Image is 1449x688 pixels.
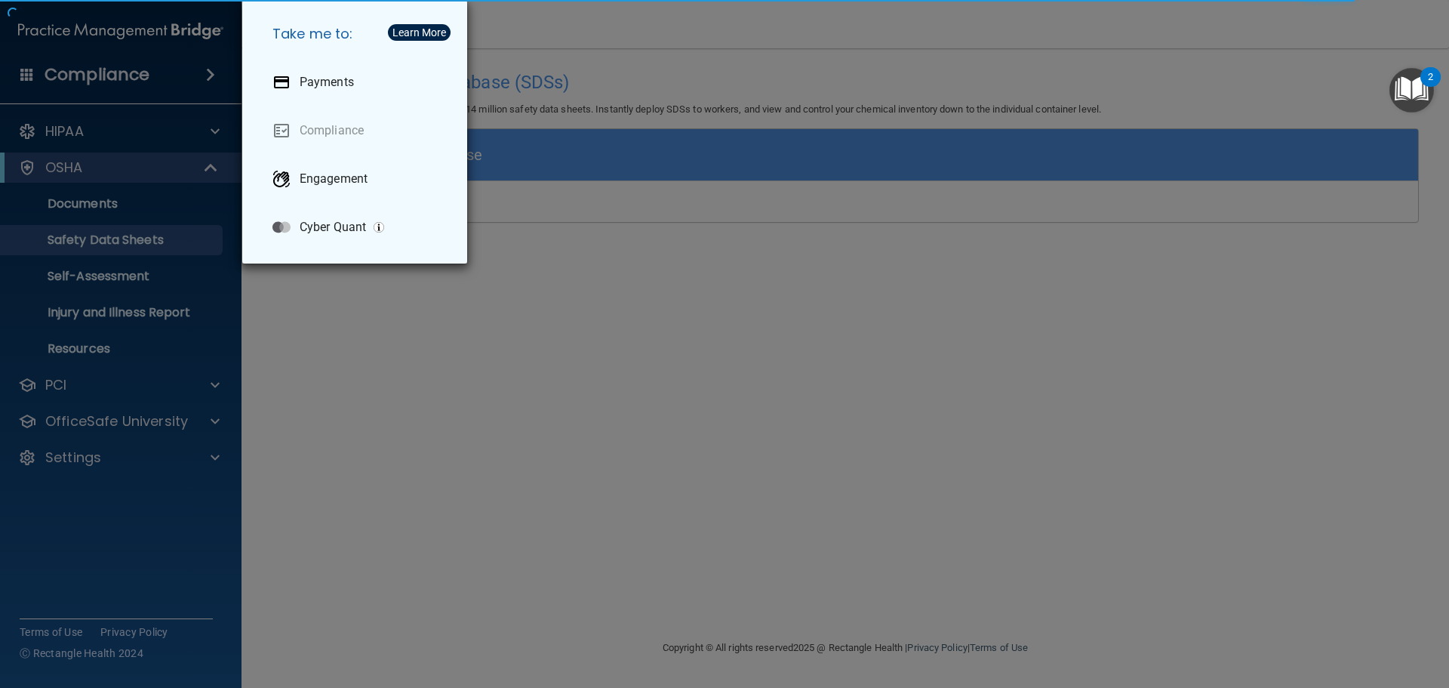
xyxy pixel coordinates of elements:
[300,220,366,235] p: Cyber Quant
[260,158,455,200] a: Engagement
[392,27,446,38] div: Learn More
[1428,77,1433,97] div: 2
[260,110,455,152] a: Compliance
[260,61,455,103] a: Payments
[260,206,455,248] a: Cyber Quant
[300,75,354,90] p: Payments
[300,171,368,187] p: Engagement
[260,13,455,55] h5: Take me to:
[388,24,451,41] button: Learn More
[1389,68,1434,113] button: Open Resource Center, 2 new notifications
